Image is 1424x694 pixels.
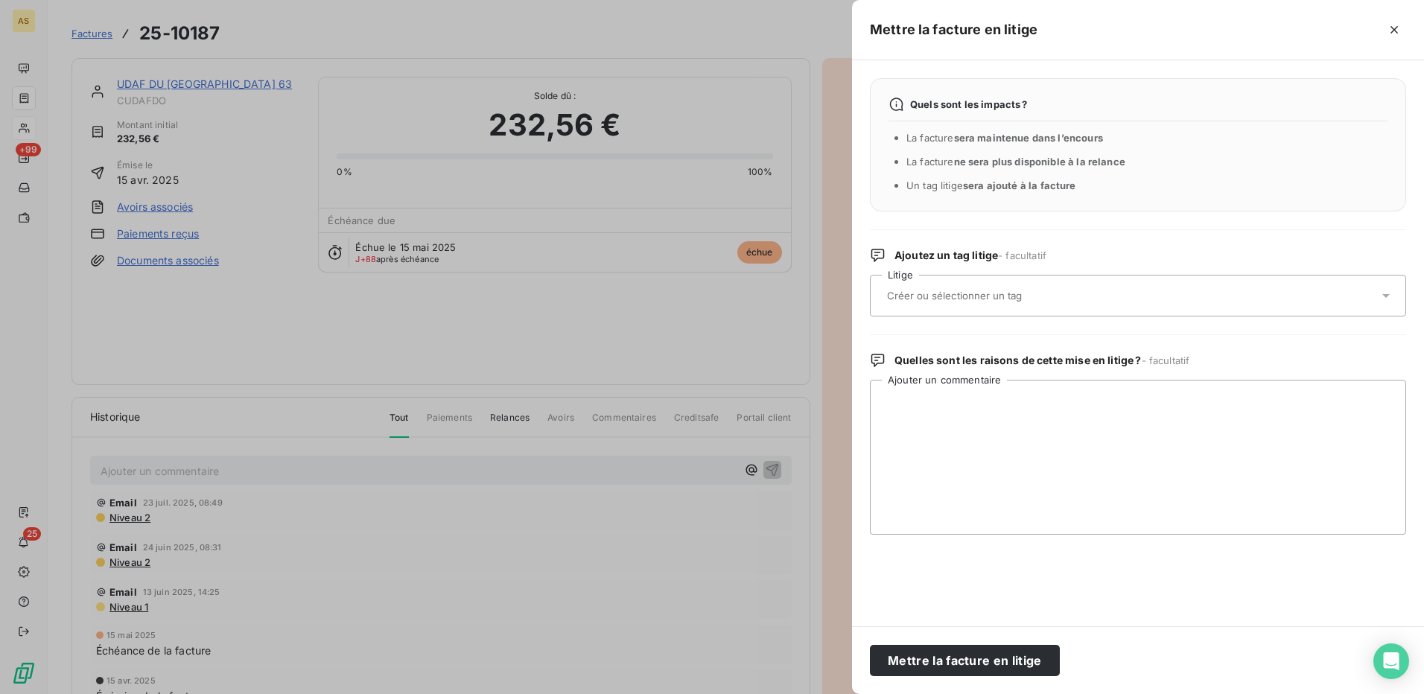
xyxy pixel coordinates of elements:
[886,289,1102,302] input: Créer ou sélectionner un tag
[998,249,1046,261] span: - facultatif
[870,19,1037,40] h5: Mettre la facture en litige
[910,98,1028,110] span: Quels sont les impacts ?
[1142,354,1190,366] span: - facultatif
[906,132,1103,144] span: La facture
[963,179,1076,191] span: sera ajouté à la facture
[906,179,1076,191] span: Un tag litige
[1373,643,1409,679] div: Open Intercom Messenger
[906,156,1125,168] span: La facture
[870,645,1060,676] button: Mettre la facture en litige
[894,248,1046,263] span: Ajoutez un tag litige
[954,132,1103,144] span: sera maintenue dans l’encours
[954,156,1125,168] span: ne sera plus disponible à la relance
[894,353,1189,368] span: Quelles sont les raisons de cette mise en litige ?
